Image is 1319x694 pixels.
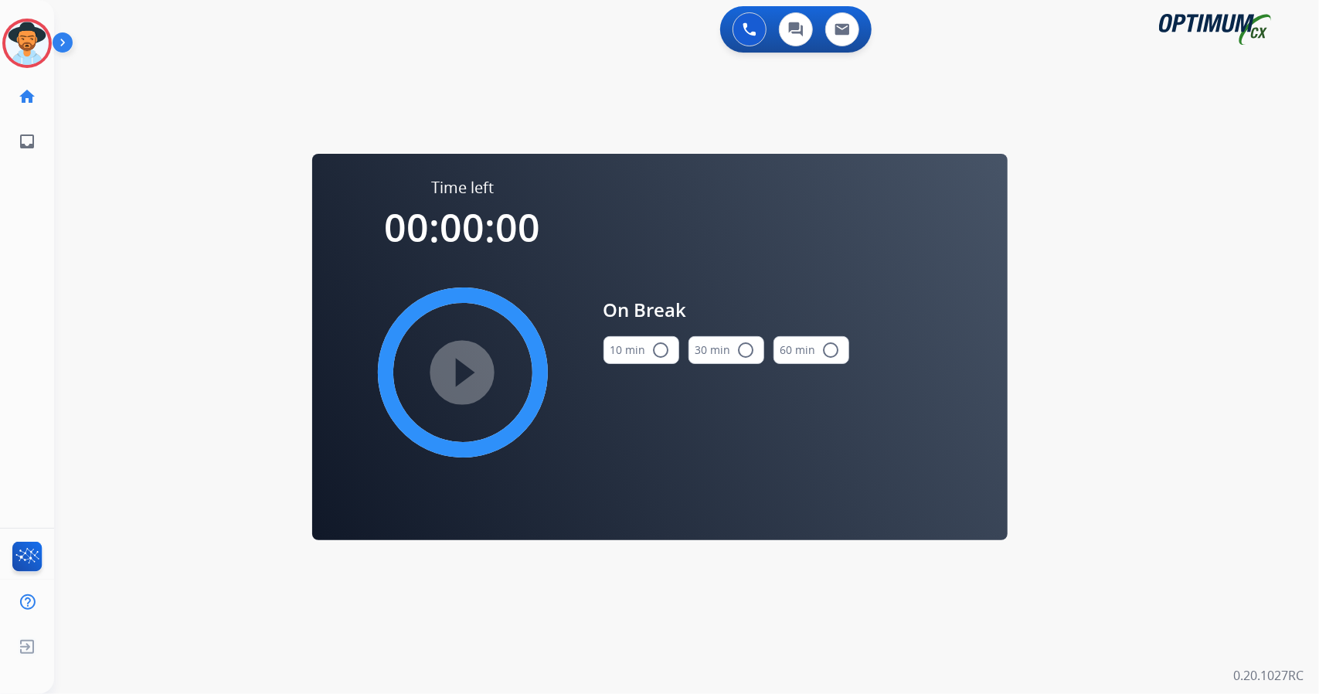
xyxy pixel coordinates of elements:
[18,132,36,151] mat-icon: inbox
[603,336,679,364] button: 10 min
[18,87,36,106] mat-icon: home
[688,336,764,364] button: 30 min
[603,296,849,324] span: On Break
[385,201,541,253] span: 00:00:00
[431,177,494,199] span: Time left
[5,22,49,65] img: avatar
[652,341,671,359] mat-icon: radio_button_unchecked
[1233,666,1304,685] p: 0.20.1027RC
[737,341,756,359] mat-icon: radio_button_unchecked
[822,341,841,359] mat-icon: radio_button_unchecked
[773,336,849,364] button: 60 min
